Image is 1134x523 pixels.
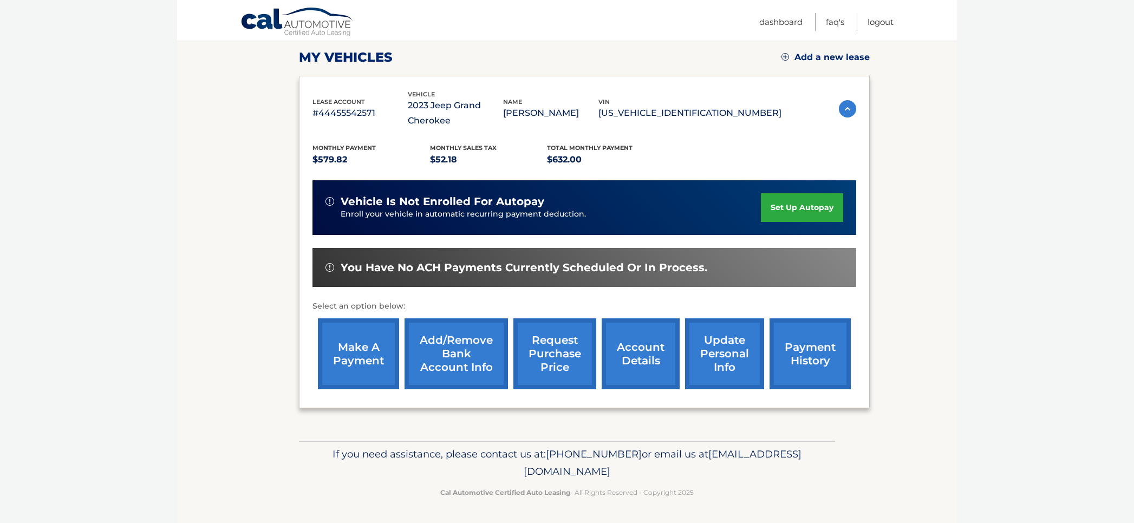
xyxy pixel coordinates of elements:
[240,7,354,38] a: Cal Automotive
[430,152,548,167] p: $52.18
[341,261,707,274] span: You have no ACH payments currently scheduled or in process.
[839,100,856,117] img: accordion-active.svg
[430,144,497,152] span: Monthly sales Tax
[312,106,408,121] p: #44455542571
[341,195,544,208] span: vehicle is not enrolled for autopay
[759,13,803,31] a: Dashboard
[685,318,764,389] a: update personal info
[325,197,334,206] img: alert-white.svg
[598,98,610,106] span: vin
[524,448,801,478] span: [EMAIL_ADDRESS][DOMAIN_NAME]
[318,318,399,389] a: make a payment
[761,193,843,222] a: set up autopay
[306,487,828,498] p: - All Rights Reserved - Copyright 2025
[781,53,789,61] img: add.svg
[306,446,828,480] p: If you need assistance, please contact us at: or email us at
[781,52,870,63] a: Add a new lease
[598,106,781,121] p: [US_VEHICLE_IDENTIFICATION_NUMBER]
[408,98,503,128] p: 2023 Jeep Grand Cherokee
[868,13,894,31] a: Logout
[312,144,376,152] span: Monthly Payment
[440,488,570,496] strong: Cal Automotive Certified Auto Leasing
[547,152,664,167] p: $632.00
[503,106,598,121] p: [PERSON_NAME]
[312,98,365,106] span: lease account
[312,300,856,313] p: Select an option below:
[546,448,642,460] span: [PHONE_NUMBER]
[408,90,435,98] span: vehicle
[503,98,522,106] span: name
[312,152,430,167] p: $579.82
[405,318,508,389] a: Add/Remove bank account info
[770,318,851,389] a: payment history
[826,13,844,31] a: FAQ's
[341,208,761,220] p: Enroll your vehicle in automatic recurring payment deduction.
[513,318,596,389] a: request purchase price
[325,263,334,272] img: alert-white.svg
[299,49,393,66] h2: my vehicles
[602,318,680,389] a: account details
[547,144,633,152] span: Total Monthly Payment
